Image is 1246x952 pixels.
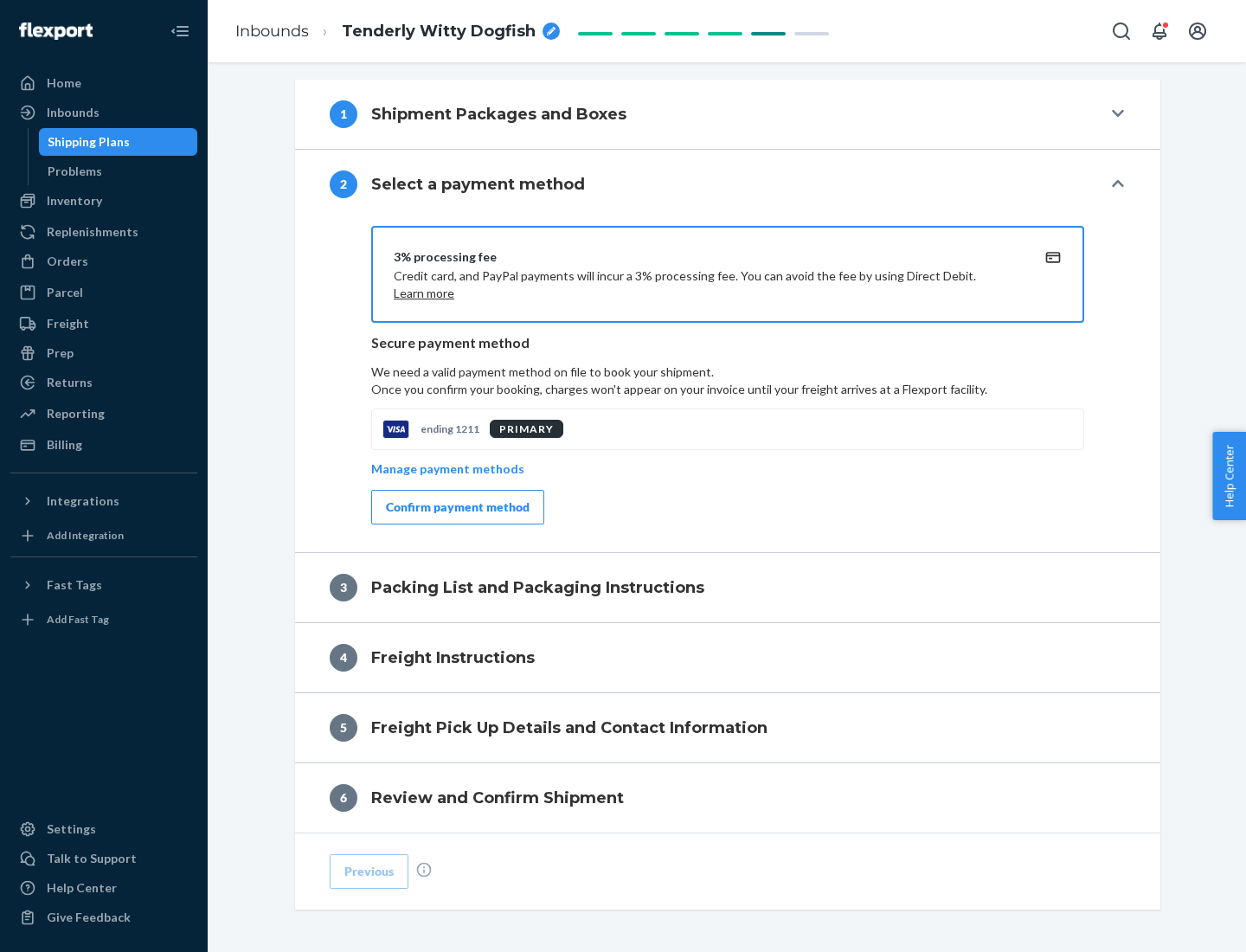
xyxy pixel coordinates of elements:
button: 4Freight Instructions [295,623,1160,692]
div: Integrations [47,492,119,510]
div: Prep [47,344,74,362]
h4: Freight Instructions [371,646,535,669]
div: Parcel [47,284,83,301]
a: Home [10,69,197,97]
p: ending 1211 [421,421,479,436]
div: Billing [47,436,82,453]
ol: breadcrumbs [222,6,574,57]
div: 6 [330,784,357,812]
div: Add Fast Tag [47,612,109,627]
div: Inbounds [47,104,100,121]
a: Shipping Plans [39,128,198,156]
button: Open Search Box [1104,14,1139,48]
h4: Shipment Packages and Boxes [371,103,626,125]
button: Close Navigation [163,14,197,48]
div: 4 [330,644,357,672]
div: Replenishments [47,223,138,241]
a: Help Center [10,874,197,902]
div: 3% processing fee [394,248,1020,266]
span: Tenderly Witty Dogfish [342,21,536,43]
button: Fast Tags [10,571,197,599]
button: Open notifications [1142,14,1177,48]
h4: Packing List and Packaging Instructions [371,576,704,599]
button: 5Freight Pick Up Details and Contact Information [295,693,1160,762]
div: Talk to Support [47,850,137,867]
a: Replenishments [10,218,197,246]
div: Orders [47,253,88,270]
a: Talk to Support [10,845,197,872]
button: Give Feedback [10,904,197,931]
button: Integrations [10,487,197,515]
button: Help Center [1212,432,1246,520]
a: Returns [10,369,197,396]
div: Problems [48,163,102,180]
button: Confirm payment method [371,490,544,524]
h4: Review and Confirm Shipment [371,787,624,809]
h4: Freight Pick Up Details and Contact Information [371,717,768,739]
div: PRIMARY [490,420,563,438]
a: Settings [10,815,197,843]
div: Inventory [47,192,102,209]
a: Inventory [10,187,197,215]
a: Orders [10,248,197,275]
div: Confirm payment method [386,499,530,516]
a: Parcel [10,279,197,306]
button: 1Shipment Packages and Boxes [295,80,1160,149]
a: Inbounds [235,22,309,41]
p: Manage payment methods [371,460,524,478]
button: Previous [330,854,408,889]
div: Reporting [47,405,105,422]
p: Secure payment method [371,333,1084,353]
button: Learn more [394,285,454,302]
a: Freight [10,310,197,338]
div: 5 [330,714,357,742]
a: Billing [10,431,197,459]
a: Prep [10,339,197,367]
div: Settings [47,820,96,838]
div: Returns [47,374,93,391]
button: 3Packing List and Packaging Instructions [295,553,1160,622]
div: Freight [47,315,89,332]
div: Home [47,74,81,92]
p: Once you confirm your booking, charges won't appear on your invoice until your freight arrives at... [371,381,1084,398]
button: 2Select a payment method [295,150,1160,219]
p: Credit card, and PayPal payments will incur a 3% processing fee. You can avoid the fee by using D... [394,267,1020,302]
div: Fast Tags [47,576,102,594]
a: Problems [39,158,198,185]
div: 2 [330,170,357,198]
div: 3 [330,574,357,601]
a: Add Integration [10,522,197,550]
div: Help Center [47,879,117,897]
div: Give Feedback [47,909,131,926]
img: Flexport logo [19,23,93,40]
div: Add Integration [47,528,124,543]
a: Inbounds [10,99,197,126]
div: 1 [330,100,357,128]
button: 6Review and Confirm Shipment [295,763,1160,833]
div: Shipping Plans [48,133,130,151]
a: Add Fast Tag [10,606,197,634]
button: Open account menu [1180,14,1215,48]
a: Reporting [10,400,197,428]
p: We need a valid payment method on file to book your shipment. [371,363,1084,398]
h4: Select a payment method [371,173,585,196]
